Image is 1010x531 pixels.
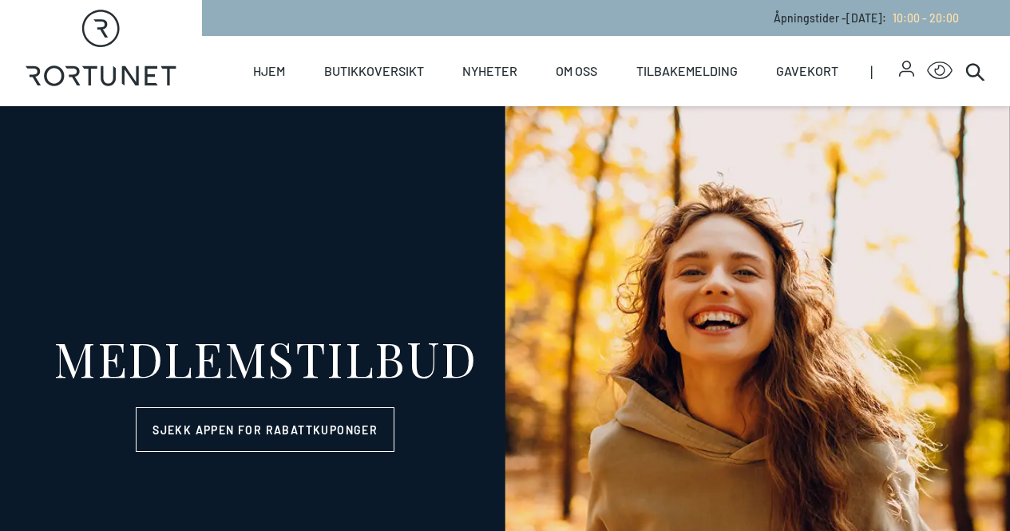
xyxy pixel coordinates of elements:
a: Nyheter [462,36,517,106]
a: Om oss [556,36,597,106]
a: Butikkoversikt [324,36,424,106]
a: Hjem [253,36,285,106]
span: 10:00 - 20:00 [893,11,959,25]
a: 10:00 - 20:00 [886,11,959,25]
a: Gavekort [776,36,838,106]
p: Åpningstider - [DATE] : [774,10,959,26]
span: | [870,36,898,106]
a: Tilbakemelding [636,36,738,106]
a: Sjekk appen for rabattkuponger [136,407,394,452]
button: Open Accessibility Menu [927,58,953,84]
div: MEDLEMSTILBUD [53,334,477,382]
